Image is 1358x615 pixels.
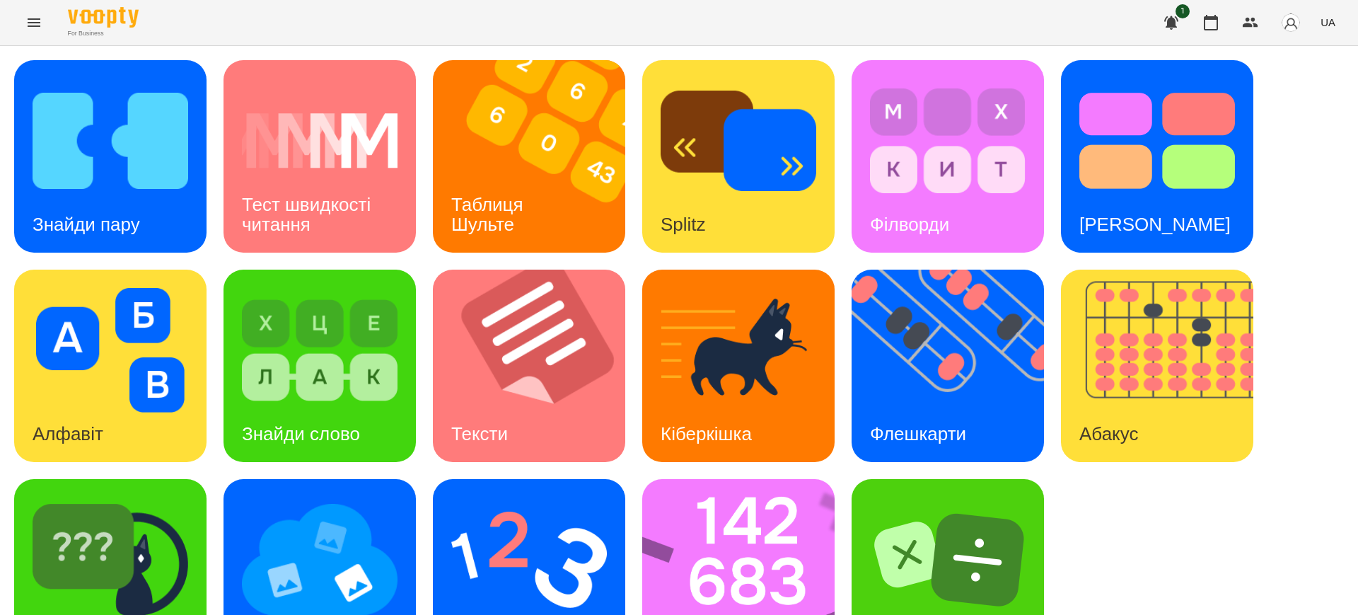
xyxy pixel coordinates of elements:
[1079,214,1231,235] h3: [PERSON_NAME]
[870,423,966,444] h3: Флешкарти
[870,79,1026,203] img: Філворди
[433,60,643,253] img: Таблиця Шульте
[433,270,643,462] img: Тексти
[451,423,508,444] h3: Тексти
[661,214,706,235] h3: Splitz
[242,79,397,203] img: Тест швидкості читання
[14,60,207,253] a: Знайди паруЗнайди пару
[852,270,1062,462] img: Флешкарти
[33,214,140,235] h3: Знайди пару
[224,60,416,253] a: Тест швидкості читанняТест швидкості читання
[242,194,376,234] h3: Тест швидкості читання
[242,288,397,413] img: Знайди слово
[33,79,188,203] img: Знайди пару
[68,29,139,38] span: For Business
[1061,60,1253,253] a: Тест Струпа[PERSON_NAME]
[17,6,51,40] button: Menu
[1079,79,1235,203] img: Тест Струпа
[661,423,752,444] h3: Кіберкішка
[852,60,1044,253] a: ФілвордиФілворди
[1079,423,1138,444] h3: Абакус
[661,288,816,413] img: Кіберкішка
[852,270,1044,462] a: ФлешкартиФлешкарти
[68,7,139,28] img: Voopty Logo
[433,270,625,462] a: ТекстиТексти
[224,270,416,462] a: Знайди словоЗнайди слово
[1061,270,1253,462] a: АбакусАбакус
[1061,270,1271,462] img: Абакус
[642,270,835,462] a: КіберкішкаКіберкішка
[642,60,835,253] a: SplitzSplitz
[1315,9,1341,35] button: UA
[1176,4,1190,18] span: 1
[451,194,528,234] h3: Таблиця Шульте
[1281,13,1301,33] img: avatar_s.png
[1321,15,1335,30] span: UA
[661,79,816,203] img: Splitz
[433,60,625,253] a: Таблиця ШультеТаблиця Шульте
[14,270,207,462] a: АлфавітАлфавіт
[242,423,360,444] h3: Знайди слово
[33,288,188,413] img: Алфавіт
[33,423,103,444] h3: Алфавіт
[870,214,949,235] h3: Філворди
